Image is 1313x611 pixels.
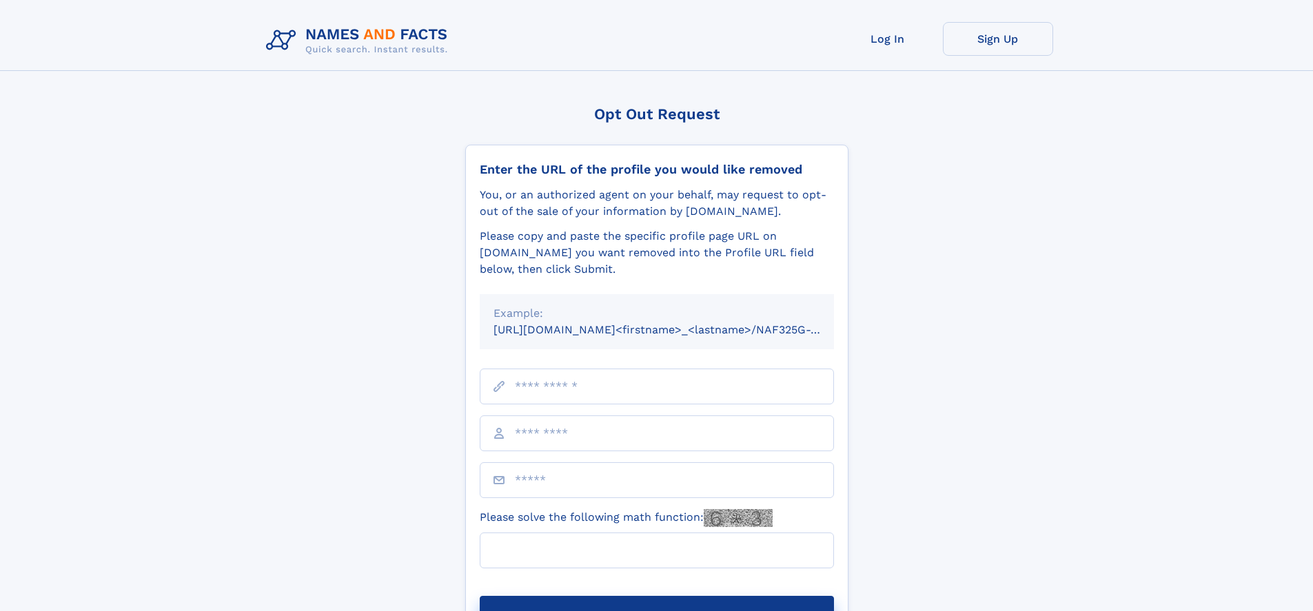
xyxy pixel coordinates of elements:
[480,509,773,527] label: Please solve the following math function:
[480,162,834,177] div: Enter the URL of the profile you would like removed
[943,22,1053,56] a: Sign Up
[833,22,943,56] a: Log In
[480,228,834,278] div: Please copy and paste the specific profile page URL on [DOMAIN_NAME] you want removed into the Pr...
[493,323,860,336] small: [URL][DOMAIN_NAME]<firstname>_<lastname>/NAF325G-xxxxxxxx
[480,187,834,220] div: You, or an authorized agent on your behalf, may request to opt-out of the sale of your informatio...
[465,105,848,123] div: Opt Out Request
[261,22,459,59] img: Logo Names and Facts
[493,305,820,322] div: Example:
